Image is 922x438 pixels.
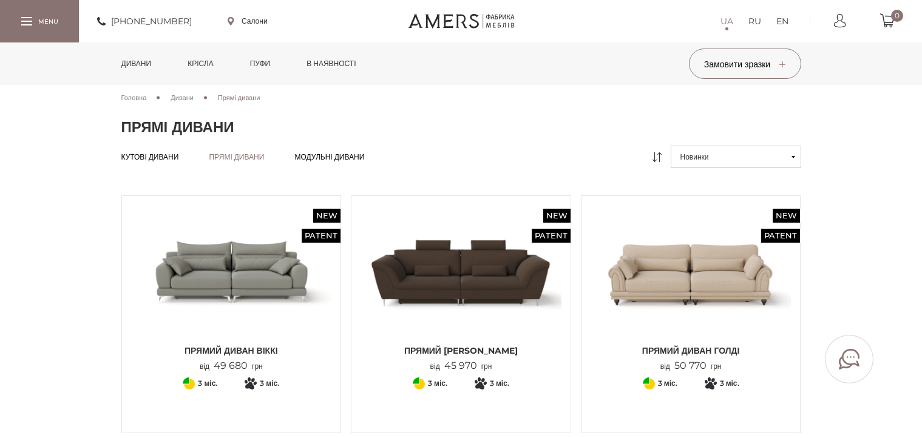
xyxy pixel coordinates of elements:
span: 3 міс. [720,376,739,391]
span: Прямий диван ГОЛДІ [591,345,791,357]
span: Прямий диван ВІККІ [131,345,332,357]
a: New Patent Прямий диван ВІККІ Прямий диван ВІККІ Прямий диван ВІККІ від49 680грн [131,205,332,372]
a: New Patent Прямий Диван Грейсі Прямий Диван Грейсі Прямий [PERSON_NAME] від45 970грн [361,205,561,372]
button: Новинки [671,146,801,168]
span: 3 міс. [490,376,509,391]
a: [PHONE_NUMBER] [97,14,192,29]
span: 3 міс. [428,376,447,391]
a: Кутові дивани [121,152,179,162]
span: New [543,209,571,223]
span: Дивани [171,93,194,102]
span: 45 970 [440,360,481,371]
span: Замовити зразки [704,59,785,70]
span: 0 [891,10,903,22]
span: 49 680 [209,360,252,371]
p: від грн [430,360,492,372]
span: New [313,209,341,223]
a: Пуфи [241,42,280,85]
a: Модульні дивани [294,152,364,162]
a: Дивани [171,92,194,103]
h1: Прямі дивани [121,118,801,136]
span: 3 міс. [658,376,677,391]
a: EN [776,14,788,29]
p: від грн [660,360,722,372]
p: від грн [200,360,263,372]
span: 3 міс. [260,376,279,391]
span: New [773,209,800,223]
span: Головна [121,93,147,102]
span: 50 770 [670,360,711,371]
span: Patent [532,229,571,243]
a: Салони [228,16,268,27]
span: 3 міс. [198,376,217,391]
span: Patent [302,229,341,243]
a: Головна [121,92,147,103]
a: в наявності [297,42,365,85]
span: Прямий [PERSON_NAME] [361,345,561,357]
button: Замовити зразки [689,49,801,79]
a: UA [720,14,733,29]
a: New Patent Прямий диван ГОЛДІ Прямий диван ГОЛДІ Прямий диван ГОЛДІ від50 770грн [591,205,791,372]
a: RU [748,14,761,29]
span: Patent [761,229,800,243]
a: Дивани [112,42,161,85]
a: Крісла [178,42,222,85]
